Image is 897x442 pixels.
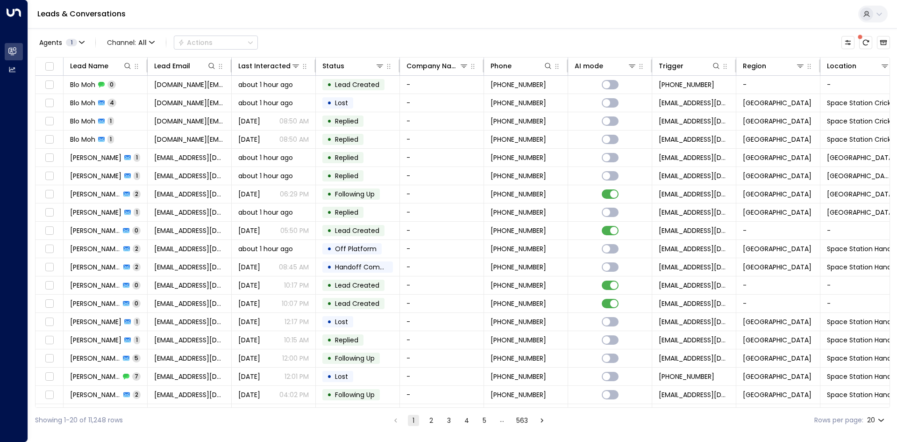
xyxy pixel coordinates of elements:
[575,60,637,72] div: AI mode
[327,332,332,348] div: •
[335,317,348,326] span: Lost
[132,354,141,362] span: 5
[43,207,55,218] span: Toggle select row
[37,8,126,19] a: Leads & Conversations
[327,168,332,184] div: •
[491,135,546,144] span: +449554864984
[43,116,55,127] span: Toggle select row
[238,60,291,72] div: Last Interacted
[491,354,546,363] span: +447526953263
[43,97,55,109] span: Toggle select row
[238,98,293,108] span: about 1 hour ago
[43,188,55,200] span: Toggle select row
[659,262,729,272] span: leads@space-station.co.uk
[335,208,358,217] span: Replied
[491,80,546,89] span: +449554864984
[70,335,121,345] span: Sohel Alam
[70,189,121,199] span: Kieran Connell
[659,60,721,72] div: Trigger
[154,135,225,144] span: rozz.ir@gmail.com
[659,317,729,326] span: leads@space-station.co.uk
[491,208,546,217] span: +447939052538
[743,135,812,144] span: London
[327,277,332,293] div: •
[335,171,358,181] span: Replied
[238,354,260,363] span: Jul 30, 2025
[70,390,121,399] span: Sohel Alam
[238,281,260,290] span: Sep 06, 2025
[154,262,225,272] span: sohelalam659@gmail.com
[827,60,890,72] div: Location
[400,112,484,130] td: -
[400,167,484,185] td: -
[659,244,729,254] span: leads@space-station.co.uk
[335,390,375,399] span: Following Up
[327,350,332,366] div: •
[400,185,484,203] td: -
[491,372,546,381] span: +447526953263
[867,413,886,427] div: 20
[43,225,55,237] span: Toggle select row
[238,116,260,126] span: Aug 28, 2025
[238,317,260,326] span: Sep 01, 2025
[400,203,484,221] td: -
[154,226,225,235] span: natalie850@sky.com
[743,390,812,399] span: Birmingham
[154,390,225,399] span: sohelalam659@gmail.com
[66,39,77,46] span: 1
[322,60,344,72] div: Status
[132,299,141,307] span: 0
[238,153,293,162] span: about 1 hour ago
[178,38,213,47] div: Actions
[743,262,812,272] span: Birmingham
[491,226,546,235] span: +447939052538
[327,241,332,257] div: •
[70,171,121,181] span: Kieran Connell
[154,60,190,72] div: Lead Email
[743,98,812,108] span: London
[400,404,484,422] td: -
[282,354,309,363] p: 12:00 PM
[238,171,293,181] span: about 1 hour ago
[659,80,714,89] span: +449554864984
[736,222,820,239] td: -
[238,390,260,399] span: Jul 14, 2025
[327,113,332,129] div: •
[877,36,890,49] button: Archived Leads
[400,368,484,385] td: -
[43,261,55,273] span: Toggle select row
[827,153,896,162] span: Space Station Stirchley
[154,171,225,181] span: kieranconnell1997@hotmail.com
[132,372,141,380] span: 7
[479,415,490,426] button: Go to page 5
[743,317,812,326] span: Birmingham
[327,259,332,275] div: •
[154,116,225,126] span: rozz.ir@gmail.com
[491,116,546,126] span: +449554864984
[743,60,805,72] div: Region
[70,244,121,254] span: Sohel Alam
[107,80,116,88] span: 0
[659,354,729,363] span: leads@space-station.co.uk
[859,36,872,49] span: There are new threads available. Refresh the grid to view the latest updates.
[279,135,309,144] p: 08:50 AM
[327,150,332,166] div: •
[400,276,484,294] td: -
[575,60,603,72] div: AI mode
[154,335,225,345] span: sohelalam659@gmail.com
[327,314,332,330] div: •
[827,171,891,181] span: Space Station Castle Bromwich
[659,98,729,108] span: leads@space-station.co.uk
[107,117,114,125] span: 1
[491,317,546,326] span: +447526953263
[327,131,332,147] div: •
[335,189,375,199] span: Following Up
[659,153,729,162] span: leads@space-station.co.uk
[238,189,260,199] span: Sep 06, 2025
[327,387,332,403] div: •
[814,415,863,425] label: Rows per page:
[70,226,120,235] span: Natalie Jones
[841,36,854,49] button: Customize
[443,415,455,426] button: Go to page 3
[43,353,55,364] span: Toggle select row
